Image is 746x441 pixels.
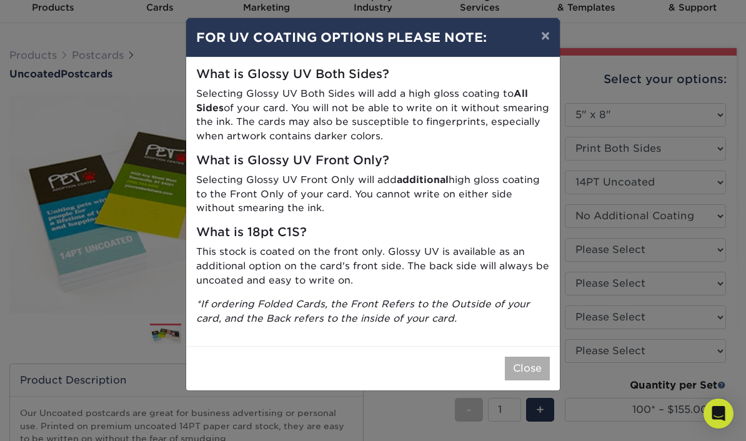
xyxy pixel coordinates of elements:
i: *If ordering Folded Cards, the Front Refers to the Outside of your card, and the Back refers to t... [196,298,530,324]
p: This stock is coated on the front only. Glossy UV is available as an additional option on the car... [196,245,550,287]
p: Selecting Glossy UV Both Sides will add a high gloss coating to of your card. You will not be abl... [196,87,550,144]
p: Selecting Glossy UV Front Only will add high gloss coating to the Front Only of your card. You ca... [196,173,550,216]
div: Open Intercom Messenger [704,399,734,429]
h5: What is Glossy UV Front Only? [196,154,550,168]
h4: FOR UV COATING OPTIONS PLEASE NOTE: [196,28,550,47]
button: Close [505,357,550,380]
button: × [531,18,560,53]
h5: What is 18pt C1S? [196,225,550,240]
h5: What is Glossy UV Both Sides? [196,67,550,82]
strong: additional [397,174,449,186]
strong: All Sides [196,87,528,114]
